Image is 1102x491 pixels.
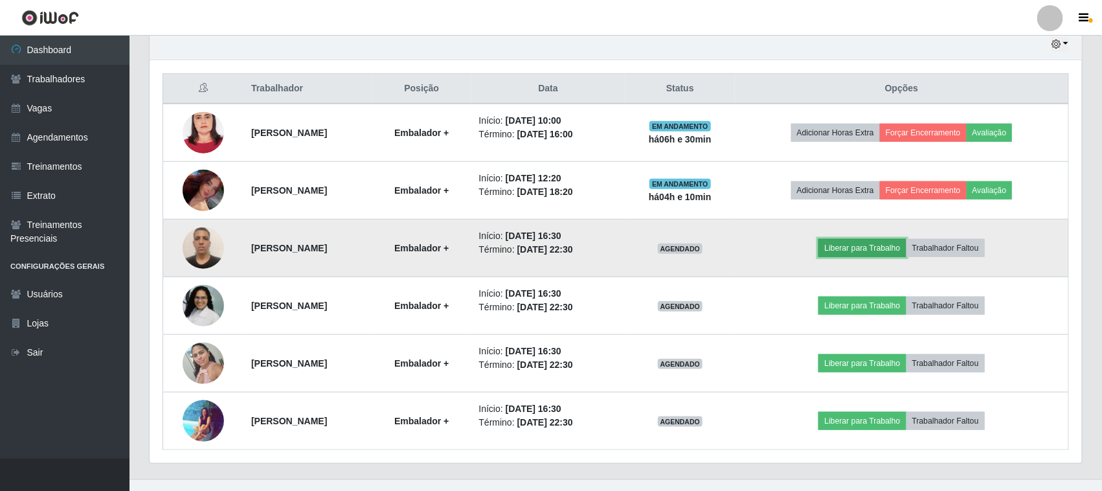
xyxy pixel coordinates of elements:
[506,173,561,183] time: [DATE] 12:20
[21,10,79,26] img: CoreUI Logo
[649,179,711,189] span: EM ANDAMENTO
[506,231,561,241] time: [DATE] 16:30
[818,297,906,315] button: Liberar para Trabalho
[251,243,327,253] strong: [PERSON_NAME]
[183,220,224,275] img: 1745348003536.jpeg
[735,74,1068,104] th: Opções
[517,244,573,255] time: [DATE] 22:30
[880,181,967,200] button: Forçar Encerramento
[517,187,573,197] time: [DATE] 18:20
[479,402,618,416] li: Início:
[479,416,618,429] li: Término:
[479,229,618,243] li: Início:
[394,243,449,253] strong: Embalador +
[818,239,906,257] button: Liberar para Trabalho
[243,74,372,104] th: Trabalhador
[479,301,618,314] li: Término:
[394,185,449,196] strong: Embalador +
[649,121,711,131] span: EM ANDAMENTO
[906,239,985,257] button: Trabalhador Faltou
[479,114,618,128] li: Início:
[479,287,618,301] li: Início:
[251,301,327,311] strong: [PERSON_NAME]
[517,129,573,139] time: [DATE] 16:00
[791,181,880,200] button: Adicionar Horas Extra
[479,358,618,372] li: Término:
[906,297,985,315] button: Trabalhador Faltou
[906,412,985,430] button: Trabalhador Faltou
[394,416,449,426] strong: Embalador +
[183,264,224,347] img: 1734175120781.jpeg
[394,301,449,311] strong: Embalador +
[506,288,561,299] time: [DATE] 16:30
[251,358,327,369] strong: [PERSON_NAME]
[649,134,712,144] strong: há 06 h e 30 min
[471,74,625,104] th: Data
[517,360,573,370] time: [DATE] 22:30
[506,404,561,414] time: [DATE] 16:30
[517,417,573,428] time: [DATE] 22:30
[506,115,561,126] time: [DATE] 10:00
[649,192,712,202] strong: há 04 h e 10 min
[251,416,327,426] strong: [PERSON_NAME]
[183,336,224,391] img: 1702328329487.jpeg
[880,124,967,142] button: Forçar Encerramento
[183,155,224,227] img: 1749348201496.jpeg
[251,128,327,138] strong: [PERSON_NAME]
[906,354,985,372] button: Trabalhador Faltou
[658,359,703,369] span: AGENDADO
[791,124,880,142] button: Adicionar Horas Extra
[394,358,449,369] strong: Embalador +
[658,417,703,427] span: AGENDADO
[625,74,736,104] th: Status
[479,185,618,199] li: Término:
[506,346,561,356] time: [DATE] 16:30
[658,244,703,254] span: AGENDADO
[372,74,471,104] th: Posição
[394,128,449,138] strong: Embalador +
[183,88,224,178] img: 1752609549082.jpeg
[251,185,327,196] strong: [PERSON_NAME]
[658,301,703,312] span: AGENDADO
[967,181,1013,200] button: Avaliação
[818,412,906,430] button: Liberar para Trabalho
[479,243,618,257] li: Término:
[479,345,618,358] li: Início:
[479,128,618,141] li: Término:
[479,172,618,185] li: Início:
[183,400,224,442] img: 1748991397943.jpeg
[967,124,1013,142] button: Avaliação
[517,302,573,312] time: [DATE] 22:30
[818,354,906,372] button: Liberar para Trabalho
